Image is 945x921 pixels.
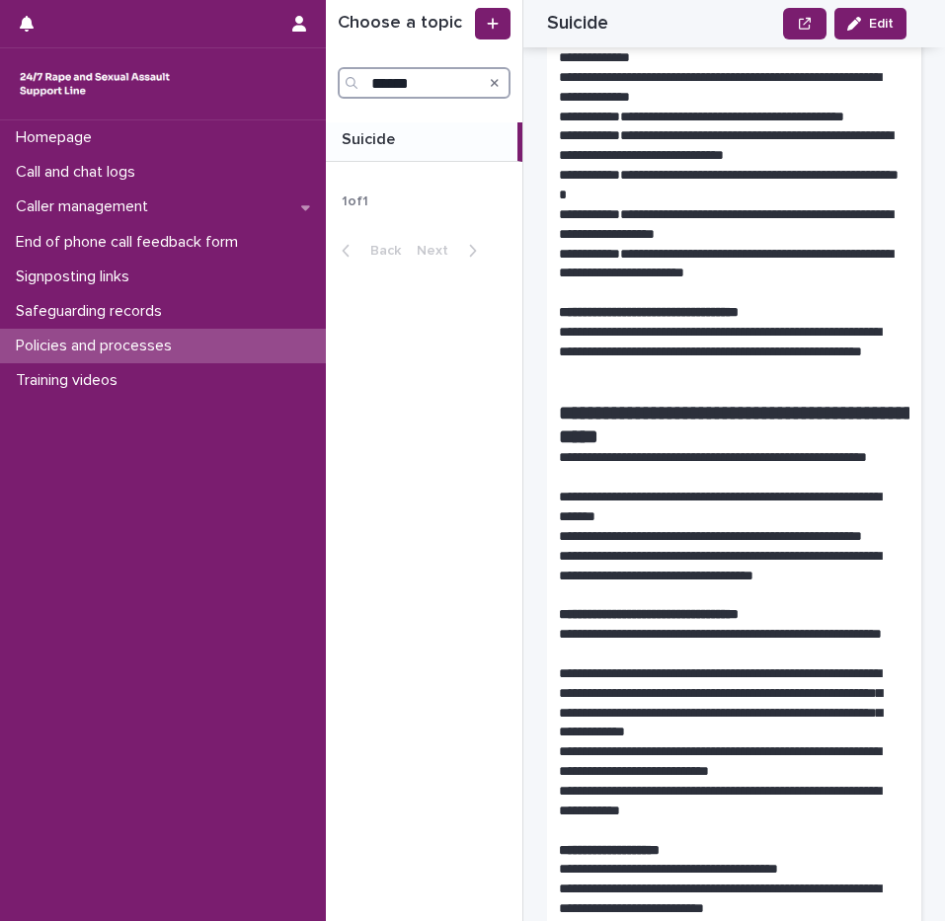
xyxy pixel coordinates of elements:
[16,64,174,104] img: rhQMoQhaT3yELyF149Cw
[8,337,188,355] p: Policies and processes
[326,242,409,260] button: Back
[834,8,906,39] button: Edit
[326,178,384,226] p: 1 of 1
[8,233,254,252] p: End of phone call feedback form
[8,128,108,147] p: Homepage
[342,126,399,149] p: Suicide
[869,17,894,31] span: Edit
[326,122,522,162] a: SuicideSuicide
[547,12,608,35] h2: Suicide
[358,244,401,258] span: Back
[8,163,151,182] p: Call and chat logs
[8,268,145,286] p: Signposting links
[338,13,471,35] h1: Choose a topic
[8,197,164,216] p: Caller management
[409,242,493,260] button: Next
[8,302,178,321] p: Safeguarding records
[417,244,460,258] span: Next
[8,371,133,390] p: Training videos
[338,67,511,99] input: Search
